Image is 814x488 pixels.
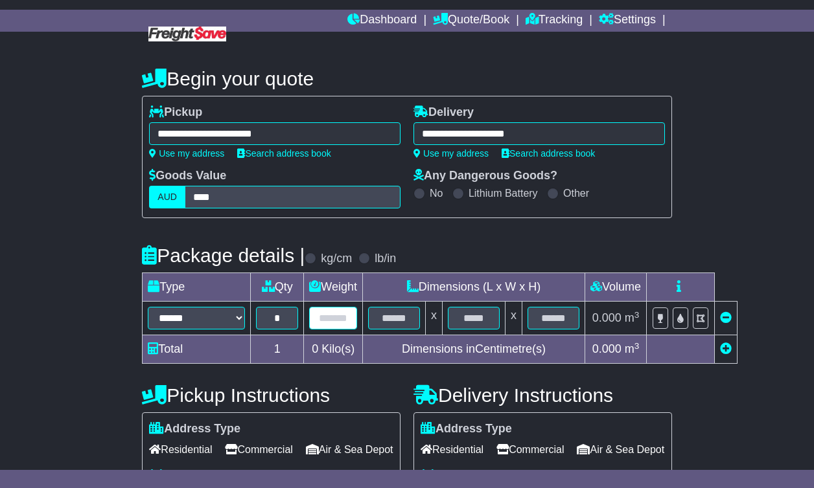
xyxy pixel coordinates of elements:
span: Residential [149,439,212,460]
span: Commercial [496,439,564,460]
label: Goods Value [149,169,226,183]
span: 0.000 [592,342,622,355]
span: Air & Sea Depot [577,439,664,460]
span: 0 [312,342,318,355]
td: Dimensions (L x W x H) [363,273,585,302]
a: Dashboard [347,10,417,32]
label: Address Type [149,422,240,436]
h4: Begin your quote [142,68,671,89]
td: Type [143,273,251,302]
label: Address Type [421,422,512,436]
label: lb/in [375,252,396,266]
sup: 3 [634,341,640,351]
a: Use my address [149,148,224,159]
label: AUD [149,186,185,208]
td: Dimensions in Centimetre(s) [363,335,585,364]
a: Tracking [526,10,583,32]
a: Use my address [413,148,489,159]
span: 0.000 [592,311,622,324]
a: Quote/Book [433,10,509,32]
td: Volume [585,273,647,302]
a: Remove this item [720,311,732,324]
a: Add new item [720,342,732,355]
h4: Package details | [142,245,305,266]
td: Qty [251,273,304,302]
h4: Delivery Instructions [413,384,672,406]
a: Search address book [502,148,595,159]
label: Delivery [413,105,474,120]
span: Commercial [225,439,292,460]
sup: 3 [634,310,640,320]
span: m [625,311,640,324]
td: x [426,302,443,335]
a: Search address book [237,148,331,159]
span: Residential [421,439,483,460]
td: Kilo(s) [304,335,363,364]
a: Settings [599,10,656,32]
td: 1 [251,335,304,364]
label: Lithium Battery [469,187,538,199]
label: Other [563,187,589,199]
span: m [625,342,640,355]
label: Pickup [149,105,202,120]
h4: Pickup Instructions [142,384,401,406]
label: kg/cm [321,252,352,266]
img: Freight Save [148,27,226,41]
td: Weight [304,273,363,302]
label: No [430,187,443,199]
td: x [506,302,522,335]
label: Any Dangerous Goods? [413,169,557,183]
span: Air & Sea Depot [306,439,393,460]
td: Total [143,335,251,364]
